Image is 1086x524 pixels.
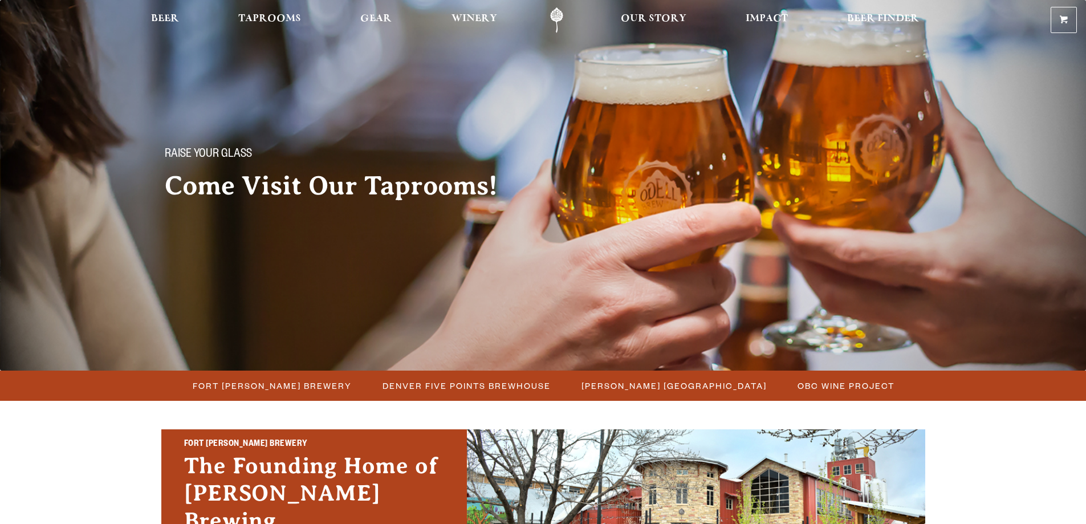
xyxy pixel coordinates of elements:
[798,377,894,394] span: OBC Wine Project
[144,7,186,33] a: Beer
[738,7,795,33] a: Impact
[186,377,357,394] a: Fort [PERSON_NAME] Brewery
[353,7,399,33] a: Gear
[535,7,578,33] a: Odell Home
[621,14,686,23] span: Our Story
[165,172,520,200] h2: Come Visit Our Taprooms!
[151,14,179,23] span: Beer
[575,377,772,394] a: [PERSON_NAME] [GEOGRAPHIC_DATA]
[452,14,497,23] span: Winery
[238,14,301,23] span: Taprooms
[360,14,392,23] span: Gear
[184,437,444,452] h2: Fort [PERSON_NAME] Brewery
[840,7,926,33] a: Beer Finder
[165,148,252,163] span: Raise your glass
[193,377,352,394] span: Fort [PERSON_NAME] Brewery
[613,7,694,33] a: Our Story
[383,377,551,394] span: Denver Five Points Brewhouse
[847,14,919,23] span: Beer Finder
[581,377,767,394] span: [PERSON_NAME] [GEOGRAPHIC_DATA]
[231,7,308,33] a: Taprooms
[376,377,556,394] a: Denver Five Points Brewhouse
[746,14,788,23] span: Impact
[791,377,900,394] a: OBC Wine Project
[444,7,505,33] a: Winery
